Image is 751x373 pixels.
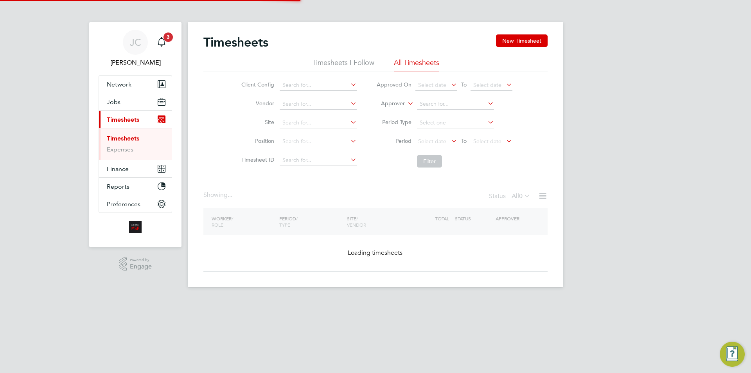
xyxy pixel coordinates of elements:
a: Go to home page [99,221,172,233]
input: Search for... [280,155,357,166]
span: 0 [519,192,523,200]
span: To [459,136,469,146]
span: Preferences [107,200,140,208]
span: Engage [130,263,152,270]
span: Jobs [107,98,120,106]
label: Approved On [376,81,411,88]
button: Engage Resource Center [720,342,745,367]
button: New Timesheet [496,34,548,47]
span: Network [107,81,131,88]
input: Search for... [417,99,494,110]
label: Approver [370,100,405,108]
button: Network [99,76,172,93]
span: Select date [473,138,501,145]
div: Status [489,191,532,202]
span: To [459,79,469,90]
label: All [512,192,530,200]
button: Timesheets [99,111,172,128]
h2: Timesheets [203,34,268,50]
button: Finance [99,160,172,177]
input: Search for... [280,99,357,110]
div: Timesheets [99,128,172,160]
button: Preferences [99,195,172,213]
span: 3 [163,32,173,42]
span: Timesheets [107,116,139,123]
span: Select date [418,138,446,145]
li: Timesheets I Follow [312,58,374,72]
label: Site [239,119,274,126]
div: Showing [203,191,234,199]
span: Select date [473,81,501,88]
input: Search for... [280,80,357,91]
button: Filter [417,155,442,168]
button: Jobs [99,93,172,110]
span: Powered by [130,257,152,263]
button: Reports [99,178,172,195]
label: Period Type [376,119,411,126]
input: Search for... [280,117,357,128]
label: Vendor [239,100,274,107]
a: JC[PERSON_NAME] [99,30,172,67]
span: Reports [107,183,129,190]
input: Search for... [280,136,357,147]
nav: Main navigation [89,22,181,247]
li: All Timesheets [394,58,439,72]
input: Select one [417,117,494,128]
label: Client Config [239,81,274,88]
label: Period [376,137,411,144]
label: Timesheet ID [239,156,274,163]
a: Timesheets [107,135,139,142]
label: Position [239,137,274,144]
span: Jodie Canning [99,58,172,67]
span: JC [130,37,141,47]
span: Finance [107,165,129,173]
a: 3 [154,30,169,55]
span: ... [228,191,232,199]
span: Select date [418,81,446,88]
a: Expenses [107,146,133,153]
img: alliancemsp-logo-retina.png [129,221,142,233]
a: Powered byEngage [119,257,152,272]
